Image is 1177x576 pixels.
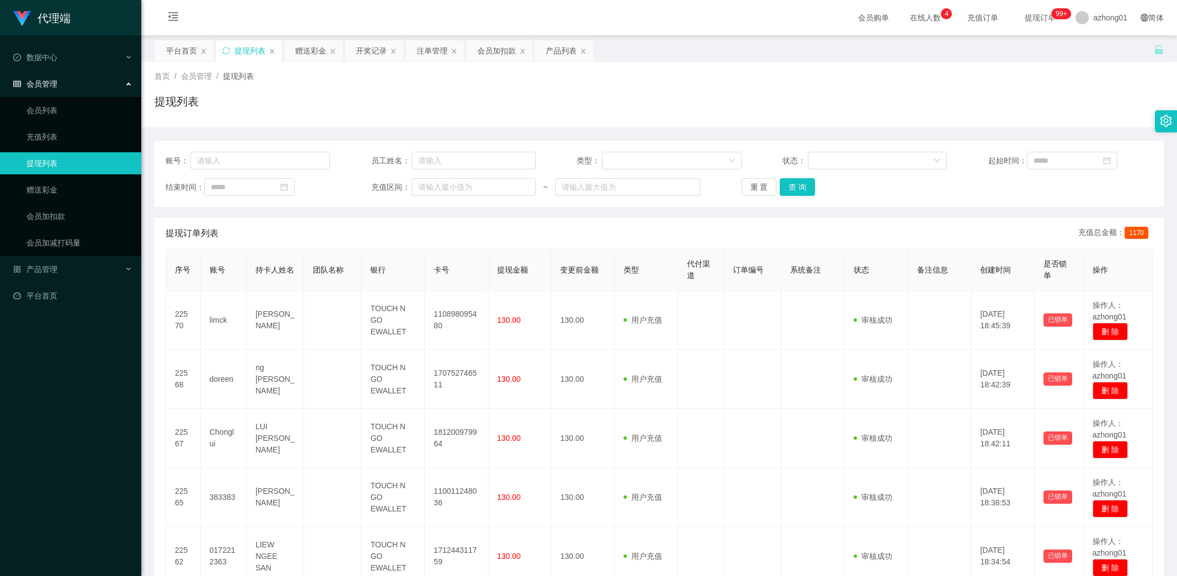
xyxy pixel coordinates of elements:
[412,178,536,196] input: 请输入最小值为
[201,291,247,350] td: limck
[497,316,521,324] span: 130.00
[166,227,219,240] span: 提现订单列表
[1043,490,1072,504] button: 已锁单
[222,47,230,55] i: 图标: sync
[1093,478,1127,498] span: 操作人：azhong01
[497,375,521,383] span: 130.00
[941,8,952,19] sup: 4
[361,350,425,409] td: TOUCH N GO EWALLET
[728,157,735,165] i: 图标: down
[425,350,488,409] td: 170752746511
[13,53,57,62] span: 数据中心
[235,40,265,61] div: 提现列表
[166,468,201,527] td: 22565
[26,205,132,227] a: 会员加扣款
[1154,45,1164,55] i: 图标: unlock
[26,152,132,174] a: 提现列表
[417,40,448,61] div: 注单管理
[624,265,639,274] span: 类型
[971,350,1035,409] td: [DATE] 18:42:39
[497,552,521,561] span: 130.00
[1093,419,1127,439] span: 操作人：azhong01
[854,375,892,383] span: 审核成功
[166,350,201,409] td: 22568
[1093,537,1127,557] span: 操作人：azhong01
[980,265,1011,274] span: 创建时间
[166,409,201,468] td: 22567
[295,40,326,61] div: 赠送彩金
[26,232,132,254] a: 会员加减打码量
[1051,8,1071,19] sup: 1176
[371,182,412,193] span: 充值区间：
[551,350,615,409] td: 130.00
[551,468,615,527] td: 130.00
[854,316,892,324] span: 审核成功
[551,291,615,350] td: 130.00
[190,152,330,169] input: 请输入
[361,409,425,468] td: TOUCH N GO EWALLET
[255,265,294,274] span: 持卡人姓名
[497,265,528,274] span: 提现金额
[361,291,425,350] td: TOUCH N GO EWALLET
[425,468,488,527] td: 110011248036
[434,265,449,274] span: 卡号
[1043,431,1072,445] button: 已锁单
[13,79,57,88] span: 会员管理
[624,375,662,383] span: 用户充值
[536,182,555,193] span: ~
[1141,14,1148,22] i: 图标: global
[371,155,412,167] span: 员工姓名：
[26,179,132,201] a: 赠送彩金
[555,178,700,196] input: 请输入最大值为
[216,72,219,81] span: /
[546,40,577,61] div: 产品列表
[201,409,247,468] td: Chonglui
[1093,382,1128,399] button: 删 除
[560,265,599,274] span: 变更前金额
[1019,14,1061,22] span: 提现订单
[1043,313,1072,327] button: 已锁单
[269,48,275,55] i: 图标: close
[361,468,425,527] td: TOUCH N GO EWALLET
[624,493,662,502] span: 用户充值
[790,265,821,274] span: 系统备注
[13,265,57,274] span: 产品管理
[26,99,132,121] a: 会员列表
[971,409,1035,468] td: [DATE] 18:42:11
[166,155,190,167] span: 账号：
[624,552,662,561] span: 用户充值
[155,72,170,81] span: 首页
[200,48,207,55] i: 图标: close
[201,468,247,527] td: 383383
[551,409,615,468] td: 130.00
[1103,157,1111,164] i: 图标: calendar
[247,409,304,468] td: LUI [PERSON_NAME]
[687,259,710,280] span: 代付渠道
[166,40,197,61] div: 平台首页
[38,1,71,36] h1: 代理端
[13,11,31,26] img: logo.9652507e.png
[497,434,521,442] span: 130.00
[181,72,212,81] span: 会员管理
[13,80,21,88] i: 图标: table
[1160,115,1172,127] i: 图标: setting
[742,178,777,196] button: 重 置
[1093,360,1127,380] span: 操作人：azhong01
[166,182,204,193] span: 结束时间：
[971,291,1035,350] td: [DATE] 18:45:39
[155,1,192,36] i: 图标: menu-fold
[624,316,662,324] span: 用户充值
[971,468,1035,527] td: [DATE] 18:38:53
[1043,259,1067,280] span: 是否锁单
[519,48,526,55] i: 图标: close
[780,178,815,196] button: 查 询
[917,265,948,274] span: 备注信息
[370,265,386,274] span: 银行
[451,48,457,55] i: 图标: close
[580,48,587,55] i: 图标: close
[425,291,488,350] td: 110898095480
[26,126,132,148] a: 充值列表
[1093,500,1128,518] button: 删 除
[624,434,662,442] span: 用户充值
[390,48,397,55] i: 图标: close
